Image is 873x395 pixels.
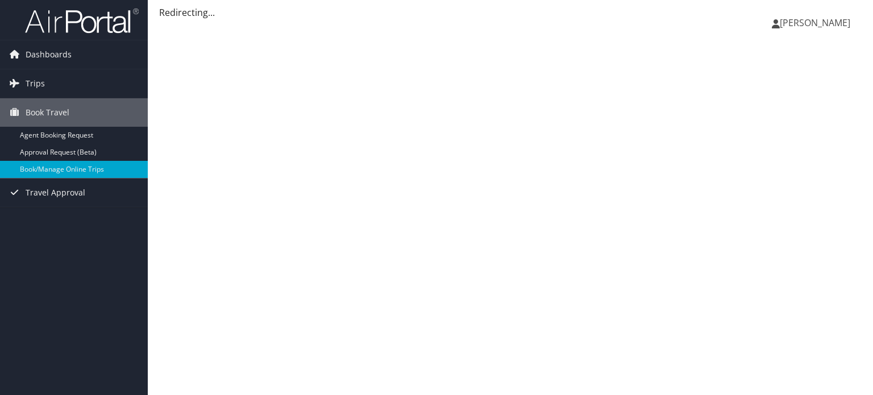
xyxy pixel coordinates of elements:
[26,178,85,207] span: Travel Approval
[25,7,139,34] img: airportal-logo.png
[26,40,72,69] span: Dashboards
[159,6,862,19] div: Redirecting...
[26,98,69,127] span: Book Travel
[780,16,850,29] span: [PERSON_NAME]
[772,6,862,40] a: [PERSON_NAME]
[26,69,45,98] span: Trips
